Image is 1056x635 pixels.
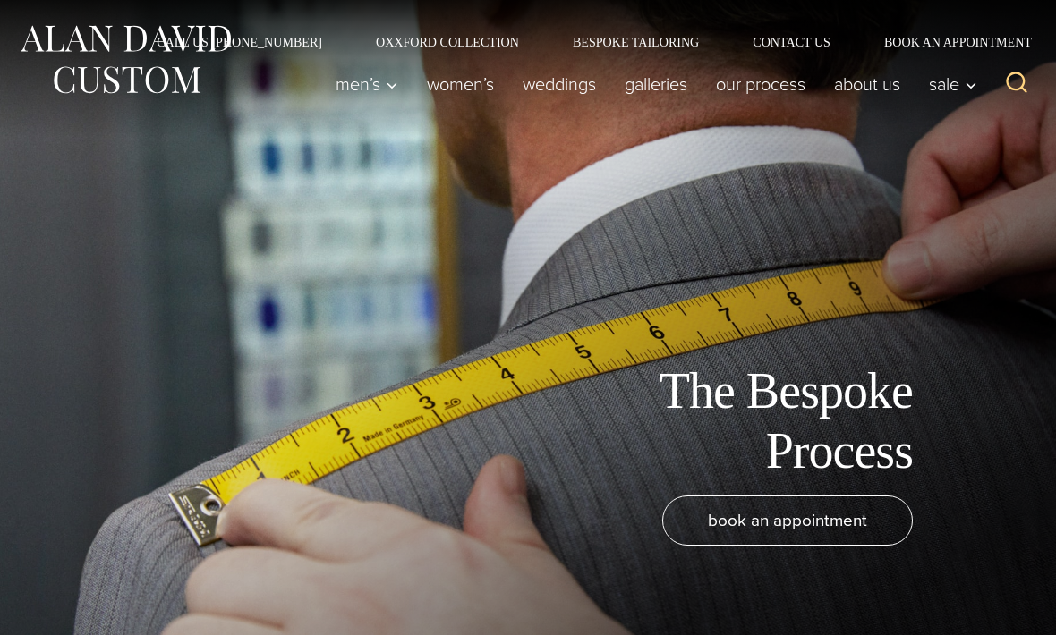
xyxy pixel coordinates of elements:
a: Call Us [PHONE_NUMBER] [130,36,349,48]
a: Galleries [610,66,702,102]
a: book an appointment [662,495,913,546]
a: weddings [508,66,610,102]
a: Contact Us [726,36,857,48]
a: Our Process [702,66,820,102]
span: Sale [929,75,977,93]
a: Women’s [413,66,508,102]
span: book an appointment [708,507,867,533]
nav: Secondary Navigation [130,36,1038,48]
img: Alan David Custom [18,20,233,99]
a: About Us [820,66,915,102]
a: Oxxford Collection [349,36,546,48]
span: Men’s [336,75,398,93]
a: Bespoke Tailoring [546,36,726,48]
a: Book an Appointment [857,36,1038,48]
h1: The Bespoke Process [510,361,913,481]
button: View Search Form [995,63,1038,106]
nav: Primary Navigation [321,66,986,102]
